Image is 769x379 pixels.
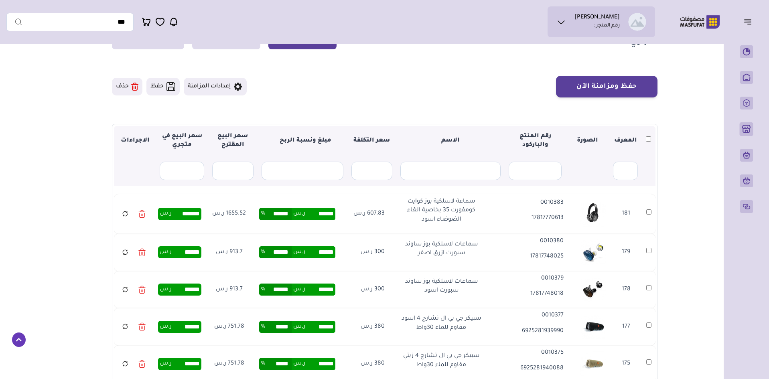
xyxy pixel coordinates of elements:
[146,78,180,95] button: حفظ
[594,22,620,30] p: رقم المتجر :
[580,277,606,302] img: 202310101413-reEe3wbzxylNdLJy7M4FVhl13Il5GnGEma3RA4Z5.jpg
[205,234,253,271] td: 913.7 ر.س
[158,284,201,296] div: ر.س
[574,14,620,22] h1: [PERSON_NAME]
[577,138,598,144] strong: الصورة
[345,248,385,257] p: 300 ر.س
[498,214,564,223] p: 17817770613
[498,290,564,298] p: 17817748018
[184,78,247,95] button: إعدادات المزامنة
[345,209,385,218] p: 607.83 ر.س
[261,246,265,258] span: %
[205,308,253,345] td: 751.78 ر.س
[519,133,551,148] strong: رقم المنتج والباركود
[580,351,606,377] img: 202310101411-2hvuZ4sT6pv80Fpyc7B4Slfp0EIej5PteZKHWgoy.jpg
[353,138,390,144] strong: سعر التكلفة
[158,208,201,220] div: ر.س
[205,271,253,308] td: 913.7 ر.س
[158,358,201,370] div: ر.س
[610,194,642,234] td: 181
[261,284,265,296] span: %
[498,237,564,246] p: 0010380
[345,285,385,294] p: 300 ر.س
[498,199,564,207] p: 0010383
[397,240,485,258] p: سماعات لاسلكية بوز ساوند سبورت ازرق اصفر
[498,349,564,357] p: 0010375
[556,76,657,97] button: حفظ ومزامنة الآن
[498,252,564,261] p: 17817748025
[580,239,606,265] img: 202310101414-pnA5KRtmxHn4lO4IfwPg0EO5y3E9SvzZFRD8Pi1L.jpg
[112,78,142,95] button: حذف
[345,359,385,368] p: 380 ر.س
[397,278,485,296] p: سماعات لاسلكية بوز ساوند سبورت اسود
[293,284,305,296] span: ر.س
[205,194,253,234] td: 1655.52 ر.س
[158,321,201,333] div: ر.س
[580,314,606,340] img: 202310101412-PMQWHlOb6xwP45lvAuYaCkCE6G2i6McA7PkXZ51j.jpg
[498,311,564,320] p: 0010377
[345,322,385,331] p: 380 ر.س
[261,321,265,333] span: %
[397,314,485,332] p: سبيكر جي بي ال تشارج 4 اسود مقاوم للماء 30واط
[121,138,150,144] strong: الاجراءات
[441,138,460,144] strong: الاسم
[273,138,331,144] strong: مبلغ ونسبة الربح
[293,358,305,370] span: ر.س
[614,138,637,144] strong: المعرف
[397,352,485,370] p: سبيكر جي بي ال تشارج 4 زيتي مقاوم للماء 30واط
[498,274,564,283] p: 0010379
[610,234,642,271] td: 179
[293,208,305,220] span: ر.س
[628,13,646,31] img: كميل الضامن كميل الضامن
[162,133,202,148] strong: سعر البيع في متجري
[498,364,564,373] p: 6925281940088
[610,308,642,345] td: 177
[261,208,265,220] span: %
[580,201,606,227] img: 202310101415-IlkXATD4heF7B6dxtsm569xLGiW0pPFunzNFZdng.jpg
[674,14,726,30] img: Logo
[610,271,642,308] td: 178
[498,327,564,336] p: 6925281939990
[293,246,305,258] span: ر.س
[261,358,265,370] span: %
[397,197,485,224] p: سماعة لاسلكية بوز كوايت كومفورت 35 بخاصية الغاء الضوضاء اسود
[158,246,201,258] div: ر.س
[217,133,248,148] strong: سعر البيع المقترح
[293,321,305,333] span: ر.س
